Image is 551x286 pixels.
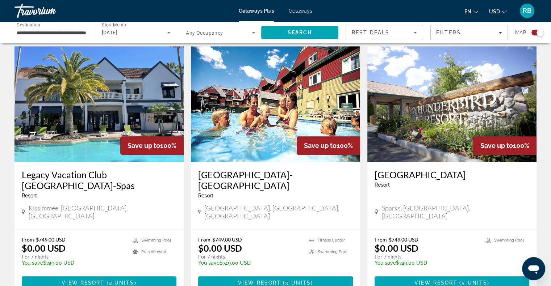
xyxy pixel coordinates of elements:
span: Map [515,27,526,38]
span: Swimming Pool [494,238,524,243]
span: [DATE] [102,30,118,35]
div: 100% [120,136,184,155]
span: From [22,236,34,243]
span: You save [198,260,220,266]
span: Swimming Pool [141,238,171,243]
mat-select: Sort by [352,28,417,37]
span: RB [523,7,531,14]
span: From [198,236,210,243]
a: Legacy Vacation Club [GEOGRAPHIC_DATA]-Spas [22,169,176,191]
button: Filters [430,25,508,40]
span: ( ) [281,280,313,286]
span: $749.00 USD [389,236,418,243]
span: Save up to [128,142,160,149]
p: For 7 nights [198,253,302,260]
p: $0.00 USD [22,243,66,253]
span: USD [489,9,500,14]
span: Kissimmee, [GEOGRAPHIC_DATA], [GEOGRAPHIC_DATA] [29,204,176,220]
div: 100% [473,136,537,155]
span: View Resort [414,280,457,286]
p: $0.00 USD [198,243,242,253]
p: $749.00 USD [22,260,125,266]
div: 100% [297,136,360,155]
span: Search [287,30,312,35]
span: Swimming Pool [318,249,347,254]
a: Travorium [14,1,87,20]
span: ( ) [105,280,137,286]
span: View Resort [238,280,281,286]
span: You save [375,260,396,266]
img: Thunderbird Resort Club [367,46,537,162]
span: From [375,236,387,243]
iframe: Button to launch messaging window [522,257,545,280]
a: Getaways Plus [239,8,274,14]
button: User Menu [518,3,537,18]
span: Filters [436,30,461,35]
p: $749.00 USD [198,260,302,266]
span: Resort [22,193,37,199]
img: Grand Summit Resort Hotel-Mt. Snow [191,46,360,162]
p: $749.00 USD [375,260,478,266]
span: Best Deals [352,30,389,35]
span: You save [22,260,43,266]
span: 5 units [462,280,487,286]
input: Select destination [17,29,86,37]
span: [GEOGRAPHIC_DATA], [GEOGRAPHIC_DATA], [GEOGRAPHIC_DATA] [204,204,353,220]
a: Getaways [289,8,312,14]
a: [GEOGRAPHIC_DATA] [375,169,529,180]
span: en [464,9,471,14]
span: Resort [198,193,213,199]
span: $749.00 USD [36,236,66,243]
p: For 7 nights [375,253,478,260]
button: Search [261,26,339,39]
span: Fitness Center [318,238,345,243]
span: Any Occupancy [186,30,223,36]
span: Save up to [304,142,337,149]
span: $749.00 USD [212,236,242,243]
span: ( ) [457,280,489,286]
span: Pets Allowed [141,249,166,254]
button: Change currency [489,6,507,17]
button: Change language [464,6,478,17]
span: Destination [17,22,40,27]
p: For 7 nights [22,253,125,260]
span: 3 units [285,280,311,286]
span: Save up to [480,142,513,149]
span: 2 units [109,280,134,286]
a: [GEOGRAPHIC_DATA]-[GEOGRAPHIC_DATA] [198,169,353,191]
span: Sparks, [GEOGRAPHIC_DATA], [GEOGRAPHIC_DATA] [382,204,529,220]
span: Resort [375,182,390,188]
span: Start Month [102,22,126,27]
span: View Resort [62,280,104,286]
p: $0.00 USD [375,243,418,253]
img: Legacy Vacation Club Orlando-Spas [14,46,184,162]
